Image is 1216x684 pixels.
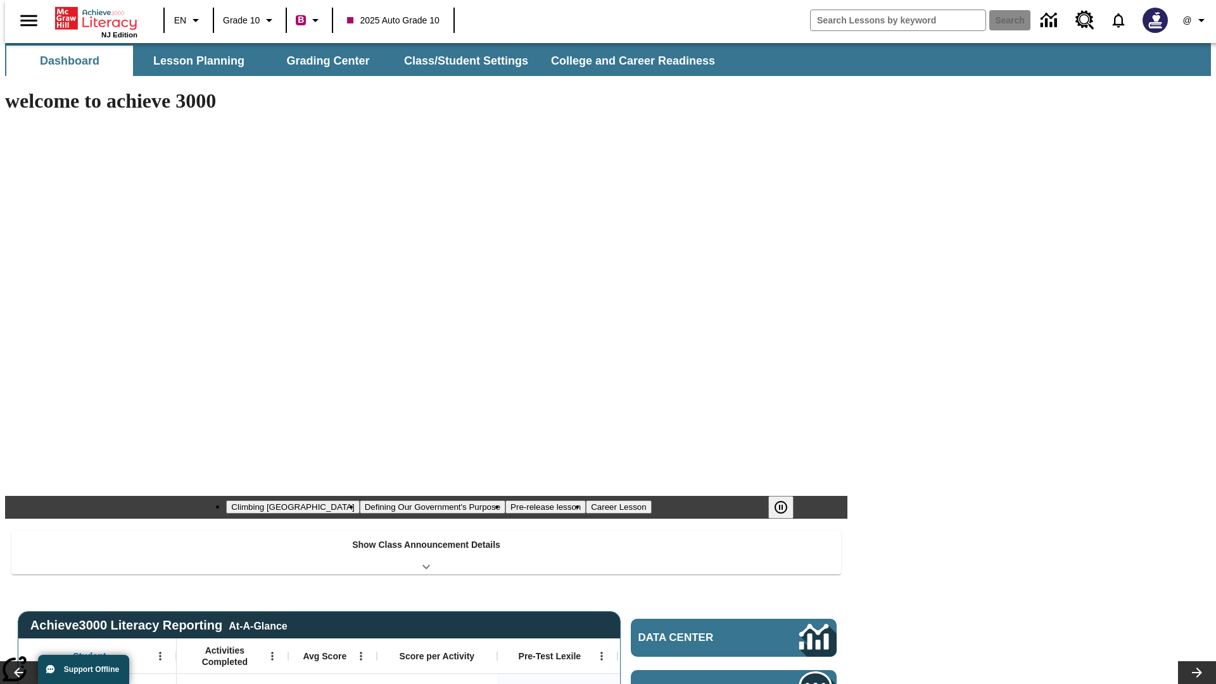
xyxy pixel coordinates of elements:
span: Student [73,650,106,662]
span: Support Offline [64,665,119,674]
p: Show Class Announcement Details [352,538,500,552]
button: Profile/Settings [1175,9,1216,32]
button: Language: EN, Select a language [168,9,209,32]
span: Data Center [638,631,757,644]
button: Grading Center [265,46,391,76]
button: Dashboard [6,46,133,76]
button: Lesson Planning [136,46,262,76]
a: Home [55,6,137,31]
button: Slide 1 Climbing Mount Tai [226,500,359,514]
a: Notifications [1102,4,1135,37]
div: Pause [768,496,806,519]
button: College and Career Readiness [541,46,725,76]
button: Slide 3 Pre-release lesson [505,500,586,514]
button: Open side menu [10,2,47,39]
span: 2025 Auto Grade 10 [347,14,439,27]
div: At-A-Glance [229,618,287,632]
button: Slide 4 Career Lesson [586,500,651,514]
span: EN [174,14,186,27]
div: SubNavbar [5,43,1211,76]
a: Data Center [631,619,837,657]
button: Select a new avatar [1135,4,1175,37]
button: Pause [768,496,794,519]
span: B [298,12,304,28]
button: Grade: Grade 10, Select a grade [218,9,282,32]
span: Achieve3000 Literacy Reporting [30,618,288,633]
span: Avg Score [303,650,346,662]
button: Slide 2 Defining Our Government's Purpose [360,500,505,514]
button: Lesson carousel, Next [1178,661,1216,684]
button: Open Menu [263,647,282,666]
h1: welcome to achieve 3000 [5,89,847,113]
div: Home [55,4,137,39]
button: Open Menu [151,647,170,666]
div: SubNavbar [5,46,726,76]
span: Grade 10 [223,14,260,27]
a: Data Center [1033,3,1068,38]
span: Pre-Test Lexile [519,650,581,662]
span: Activities Completed [183,645,267,668]
span: @ [1182,14,1191,27]
button: Open Menu [592,647,611,666]
button: Boost Class color is violet red. Change class color [291,9,328,32]
button: Class/Student Settings [394,46,538,76]
a: Resource Center, Will open in new tab [1068,3,1102,37]
img: Avatar [1143,8,1168,33]
div: Show Class Announcement Details [11,531,841,574]
span: Score per Activity [400,650,475,662]
input: search field [811,10,985,30]
button: Support Offline [38,655,129,684]
button: Open Menu [351,647,370,666]
span: NJ Edition [101,31,137,39]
